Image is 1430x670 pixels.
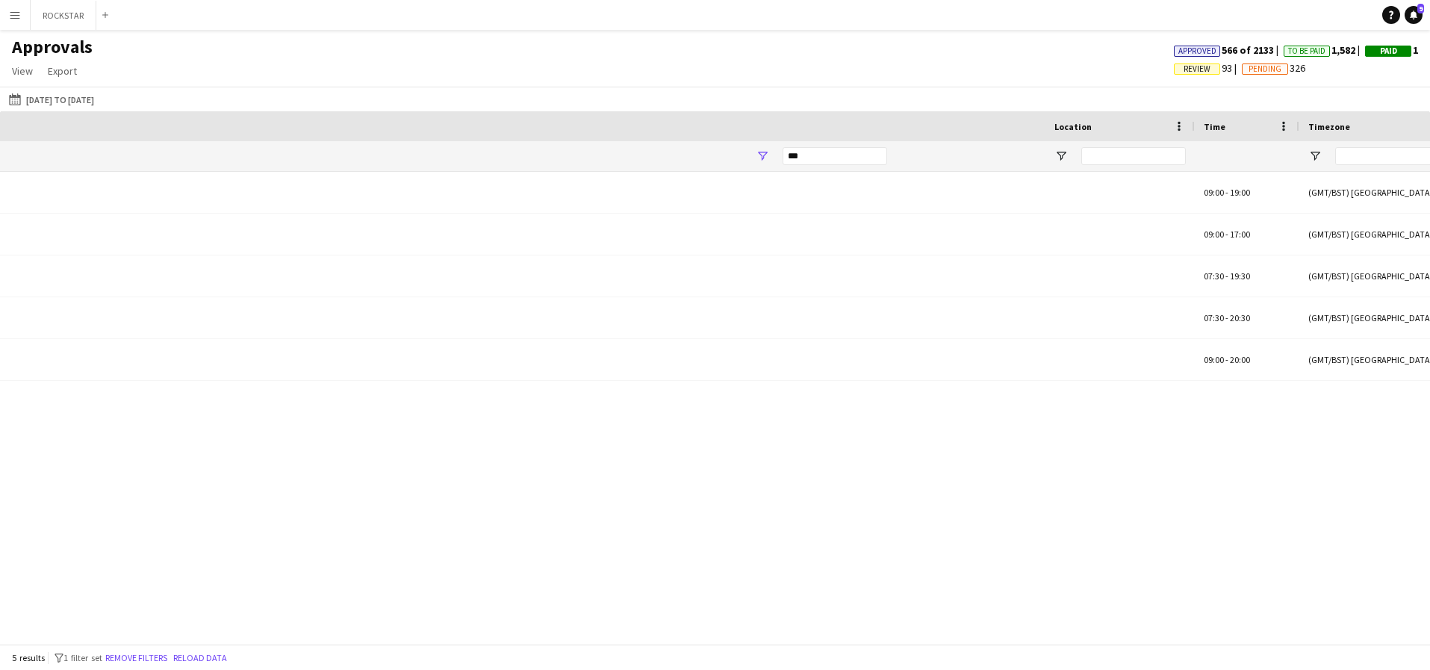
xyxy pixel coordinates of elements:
[1054,149,1068,163] button: Open Filter Menu
[1230,229,1250,240] span: 17:00
[6,90,97,108] button: [DATE] to [DATE]
[1417,4,1424,13] span: 9
[1225,312,1228,323] span: -
[12,64,33,78] span: View
[31,1,96,30] button: ROCKSTAR
[1081,147,1186,165] input: Location Filter Input
[1225,270,1228,282] span: -
[1288,46,1325,56] span: To Be Paid
[42,61,83,81] a: Export
[1174,61,1242,75] span: 93
[756,149,769,163] button: Open Filter Menu
[6,61,39,81] a: View
[1204,121,1225,132] span: Time
[170,650,230,666] button: Reload data
[1204,270,1224,282] span: 07:30
[1230,187,1250,198] span: 19:00
[1184,64,1210,74] span: Review
[1204,229,1224,240] span: 09:00
[783,147,887,165] input: Job Title Filter Input
[1178,46,1216,56] span: Approved
[1249,64,1281,74] span: Pending
[1230,312,1250,323] span: 20:30
[102,650,170,666] button: Remove filters
[1204,187,1224,198] span: 09:00
[1380,46,1397,56] span: Paid
[48,64,77,78] span: Export
[1174,43,1284,57] span: 566 of 2133
[1284,43,1365,57] span: 1,582
[1230,354,1250,365] span: 20:00
[1225,187,1228,198] span: -
[1405,6,1423,24] a: 9
[1225,354,1228,365] span: -
[1365,43,1418,57] span: 1
[63,652,102,663] span: 1 filter set
[1308,149,1322,163] button: Open Filter Menu
[1225,229,1228,240] span: -
[1242,61,1305,75] span: 326
[1308,121,1350,132] span: Timezone
[1054,121,1092,132] span: Location
[1230,270,1250,282] span: 19:30
[1204,354,1224,365] span: 09:00
[1204,312,1224,323] span: 07:30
